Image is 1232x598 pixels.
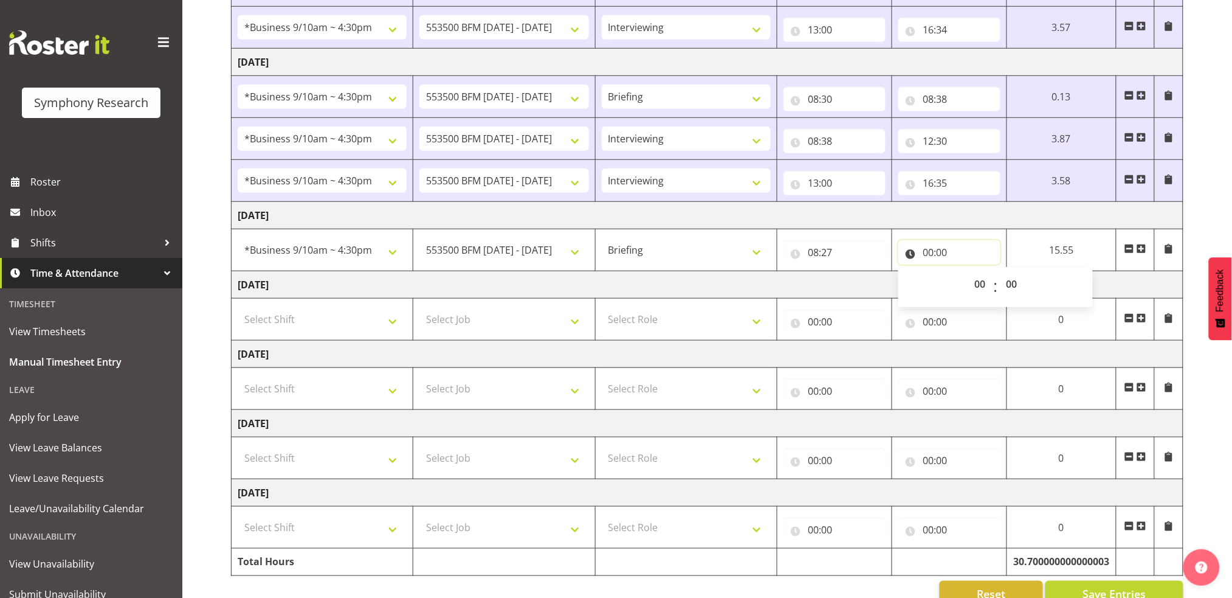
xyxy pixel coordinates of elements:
[1007,76,1116,118] td: 0.13
[9,353,173,371] span: Manual Timesheet Entry
[898,240,1000,265] input: Click to select...
[1007,437,1116,479] td: 0
[9,555,173,573] span: View Unavailability
[232,202,1183,229] td: [DATE]
[232,49,1183,76] td: [DATE]
[3,549,179,579] a: View Unavailability
[1007,7,1116,49] td: 3.57
[1215,269,1226,312] span: Feedback
[232,341,1183,368] td: [DATE]
[783,87,886,111] input: Click to select...
[3,347,179,377] a: Manual Timesheet Entry
[1007,160,1116,202] td: 3.58
[783,379,886,403] input: Click to select...
[783,171,886,195] input: Click to select...
[1007,549,1116,576] td: 30.700000000000003
[34,94,148,112] div: Symphony Research
[898,171,1000,195] input: Click to select...
[783,240,886,265] input: Click to select...
[783,448,886,473] input: Click to select...
[994,272,998,302] span: :
[898,87,1000,111] input: Click to select...
[232,410,1183,437] td: [DATE]
[783,518,886,542] input: Click to select...
[3,493,179,524] a: Leave/Unavailability Calendar
[30,173,176,191] span: Roster
[783,129,886,153] input: Click to select...
[1007,299,1116,341] td: 0
[3,524,179,549] div: Unavailability
[1196,561,1208,574] img: help-xxl-2.png
[3,402,179,433] a: Apply for Leave
[232,479,1183,507] td: [DATE]
[1007,229,1116,271] td: 15.55
[783,310,886,334] input: Click to select...
[898,448,1000,473] input: Click to select...
[30,203,176,221] span: Inbox
[3,377,179,402] div: Leave
[898,310,1000,334] input: Click to select...
[9,408,173,426] span: Apply for Leave
[898,379,1000,403] input: Click to select...
[1007,507,1116,549] td: 0
[30,234,158,252] span: Shifts
[783,18,886,42] input: Click to select...
[232,271,1183,299] td: [DATE]
[898,129,1000,153] input: Click to select...
[9,499,173,518] span: Leave/Unavailability Calendar
[3,463,179,493] a: View Leave Requests
[30,264,158,282] span: Time & Attendance
[232,549,413,576] td: Total Hours
[9,469,173,487] span: View Leave Requests
[3,433,179,463] a: View Leave Balances
[1209,257,1232,340] button: Feedback - Show survey
[3,291,179,316] div: Timesheet
[3,316,179,347] a: View Timesheets
[9,439,173,457] span: View Leave Balances
[9,30,109,55] img: Rosterit website logo
[1007,368,1116,410] td: 0
[1007,118,1116,160] td: 3.87
[9,322,173,341] span: View Timesheets
[898,518,1000,542] input: Click to select...
[898,18,1000,42] input: Click to select...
